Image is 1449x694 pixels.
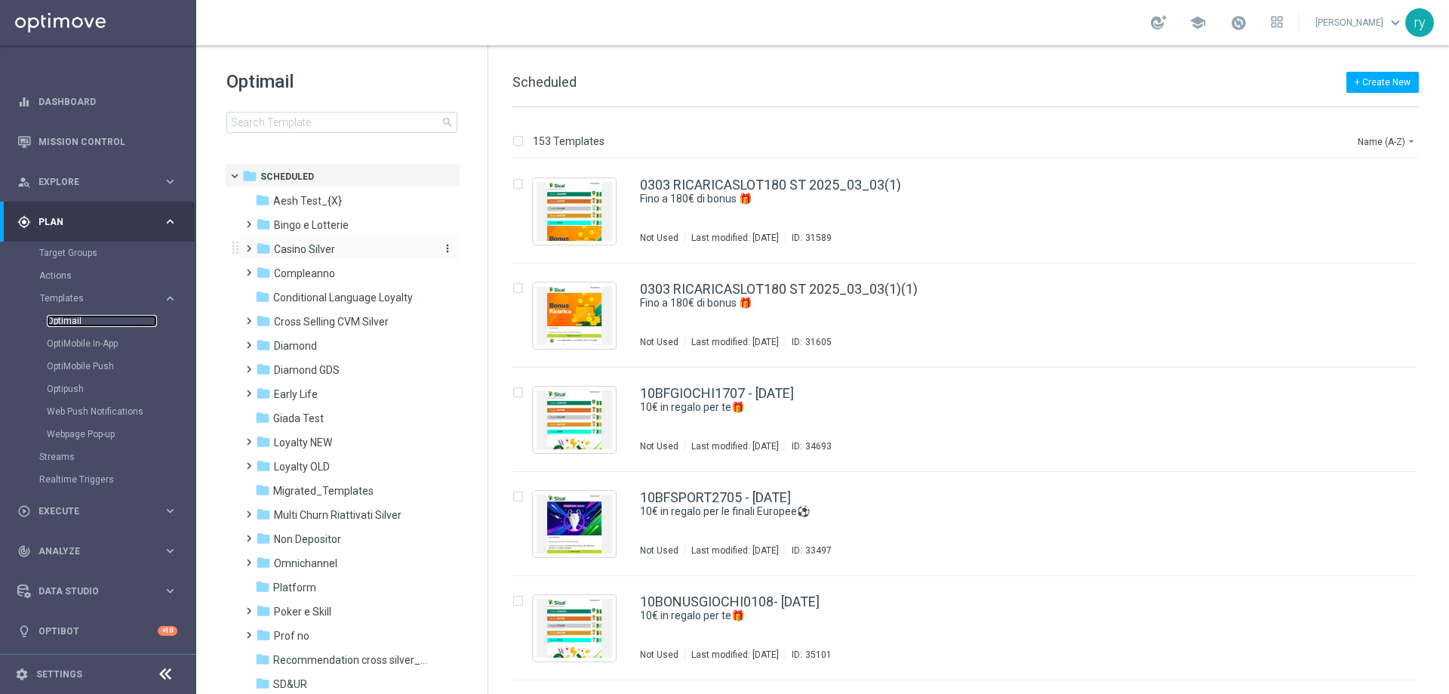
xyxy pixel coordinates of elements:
div: Templates [39,287,195,446]
span: Analyze [38,547,163,556]
a: Optimail [47,315,157,327]
div: Last modified: [DATE] [685,440,785,452]
div: Mission Control [17,136,178,148]
div: Plan [17,215,163,229]
i: folder [256,217,271,232]
div: Optipush [47,378,195,400]
div: ID: [785,232,832,244]
i: folder [256,338,271,353]
span: Bingo e Lotterie [274,218,349,232]
div: ID: [785,544,832,557]
i: keyboard_arrow_right [163,544,177,558]
div: 31605 [805,336,832,348]
div: Last modified: [DATE] [685,649,785,661]
div: Streams [39,446,195,468]
span: SD&UR [273,677,307,691]
div: Dashboard [17,82,177,122]
button: Data Studio keyboard_arrow_right [17,585,178,597]
i: folder [256,628,271,643]
i: equalizer [17,95,31,109]
div: 10€ in regalo per le finali Europee⚽ [640,504,1354,519]
i: folder [255,289,270,304]
span: Data Studio [38,587,163,596]
span: Diamond GDS [274,363,340,377]
a: Target Groups [39,247,157,259]
i: lightbulb [17,625,31,638]
div: Press SPACE to select this row. [497,472,1446,576]
img: 31605.jpeg [537,286,612,345]
div: Templates [40,294,163,303]
i: folder [256,603,271,618]
span: Migrated_Templates [273,484,374,498]
div: Webpage Pop-up [47,423,195,446]
i: folder [256,555,271,570]
i: folder [255,676,270,691]
a: OptiMobile In-App [47,338,157,350]
span: Early Life [274,387,318,401]
a: Actions [39,270,157,282]
input: Search Template [226,112,457,133]
button: person_search Explore keyboard_arrow_right [17,176,178,188]
div: 33497 [805,544,832,557]
div: Last modified: [DATE] [685,232,785,244]
i: folder [256,386,271,401]
div: Not Used [640,440,678,452]
a: 0303 RICARICASLOT180 ST 2025_03_03(1) [640,178,901,192]
div: ID: [785,440,832,452]
div: Fino a 180€ di bonus 🎁​ [640,296,1354,310]
div: Not Used [640,649,678,661]
div: Press SPACE to select this row. [497,368,1446,472]
div: Realtime Triggers [39,468,195,491]
span: Plan [38,217,163,227]
a: 10BFSPORT2705 - [DATE] [640,491,791,504]
span: search [441,116,454,128]
div: Fino a 180€ di bonus 🎁​ [640,192,1354,206]
a: Realtime Triggers [39,473,157,486]
button: gps_fixed Plan keyboard_arrow_right [17,216,178,228]
img: 34693.jpeg [537,390,612,449]
i: keyboard_arrow_right [163,584,177,598]
span: Cross Selling CVM Silver [274,315,389,328]
i: folder [256,434,271,449]
a: 0303 RICARICASLOT180 ST 2025_03_03(1)(1) [640,282,918,296]
span: Prof no [274,629,309,643]
div: Last modified: [DATE] [685,544,785,557]
i: folder [256,458,271,473]
div: 34693 [805,440,832,452]
img: 31589.jpeg [537,182,612,241]
a: Webpage Pop-up [47,428,157,440]
div: 31589 [805,232,832,244]
button: lightbulb Optibot +10 [17,625,178,637]
a: [PERSON_NAME]keyboard_arrow_down [1314,11,1405,34]
i: keyboard_arrow_right [163,504,177,518]
a: Dashboard [38,82,177,122]
div: Data Studio [17,585,163,598]
i: folder [256,313,271,328]
div: Press SPACE to select this row. [497,264,1446,368]
span: school [1189,14,1206,31]
i: person_search [17,175,31,189]
div: Not Used [640,232,678,244]
button: Templates keyboard_arrow_right [39,292,178,304]
span: Loyalty NEW [274,436,332,449]
a: Fino a 180€ di bonus 🎁​ [640,296,1319,310]
span: Casino Silver [274,242,335,256]
a: 10€ in regalo per te🎁 [640,609,1319,623]
span: Multi Churn Riattivati Silver [274,508,401,522]
i: folder [256,507,271,522]
i: track_changes [17,544,31,558]
div: Web Push Notifications [47,400,195,423]
span: Conditional Language Loyalty [273,291,413,304]
button: play_circle_outline Execute keyboard_arrow_right [17,505,178,517]
button: track_changes Analyze keyboard_arrow_right [17,545,178,557]
a: Settings [36,670,82,679]
button: equalizer Dashboard [17,96,178,108]
span: Compleanno [274,267,335,280]
span: keyboard_arrow_down [1387,14,1404,31]
div: Analyze [17,544,163,558]
a: Optibot [38,611,158,651]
